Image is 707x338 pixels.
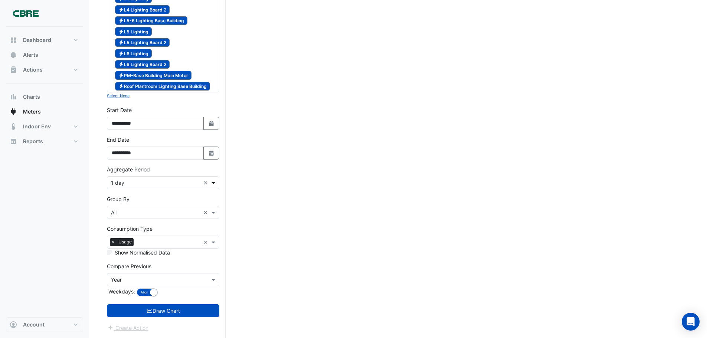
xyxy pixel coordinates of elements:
[10,138,17,145] app-icon: Reports
[107,136,129,144] label: End Date
[107,324,149,330] app-escalated-ticket-create-button: Please draw the charts first
[107,106,132,114] label: Start Date
[107,262,151,270] label: Compare Previous
[107,225,153,233] label: Consumption Type
[115,71,192,80] span: PM-Base Building Main Meter
[110,238,117,246] span: ×
[203,179,210,187] span: Clear
[115,49,152,58] span: L6 Lighting
[10,51,17,59] app-icon: Alerts
[107,93,130,98] small: Select None
[118,83,124,89] fa-icon: Electricity
[107,165,150,173] label: Aggregate Period
[10,123,17,130] app-icon: Indoor Env
[23,93,40,101] span: Charts
[115,82,210,91] span: Roof Plantroom Lighting Base Building
[118,29,124,34] fa-icon: Electricity
[10,93,17,101] app-icon: Charts
[23,108,41,115] span: Meters
[10,66,17,73] app-icon: Actions
[6,89,83,104] button: Charts
[6,62,83,77] button: Actions
[6,104,83,119] button: Meters
[107,92,130,99] button: Select None
[118,40,124,45] fa-icon: Electricity
[107,195,130,203] label: Group By
[682,313,700,331] div: Open Intercom Messenger
[115,16,187,25] span: L5-6 Lighting Base Building
[23,123,51,130] span: Indoor Env
[118,72,124,78] fa-icon: Electricity
[115,60,170,69] span: L6 Lighting Board 2
[6,47,83,62] button: Alerts
[107,288,135,295] label: Weekdays:
[115,27,152,36] span: L5 Lighting
[118,50,124,56] fa-icon: Electricity
[203,238,210,246] span: Clear
[107,304,219,317] button: Draw Chart
[117,238,134,246] span: Usage
[6,33,83,47] button: Dashboard
[6,134,83,149] button: Reports
[118,7,124,12] fa-icon: Electricity
[203,209,210,216] span: Clear
[23,66,43,73] span: Actions
[9,6,42,21] img: Company Logo
[6,317,83,332] button: Account
[115,38,170,47] span: L5 Lighting Board 2
[10,36,17,44] app-icon: Dashboard
[23,321,45,328] span: Account
[115,249,170,256] label: Show Normalised Data
[10,108,17,115] app-icon: Meters
[208,150,215,156] fa-icon: Select Date
[23,51,38,59] span: Alerts
[118,62,124,67] fa-icon: Electricity
[115,5,170,14] span: L4 Lighting Board 2
[208,120,215,127] fa-icon: Select Date
[118,18,124,23] fa-icon: Electricity
[23,138,43,145] span: Reports
[23,36,51,44] span: Dashboard
[6,119,83,134] button: Indoor Env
